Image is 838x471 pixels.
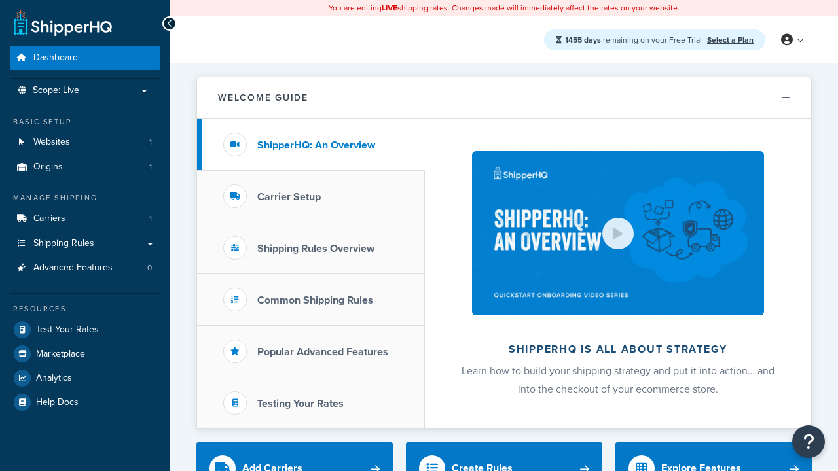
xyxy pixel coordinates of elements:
[565,34,601,46] strong: 1455 days
[149,213,152,224] span: 1
[33,85,79,96] span: Scope: Live
[10,130,160,154] li: Websites
[10,46,160,70] a: Dashboard
[257,346,388,358] h3: Popular Advanced Features
[36,324,99,336] span: Test Your Rates
[33,52,78,63] span: Dashboard
[10,256,160,280] a: Advanced Features0
[10,155,160,179] a: Origins1
[147,262,152,273] span: 0
[257,398,344,410] h3: Testing Your Rates
[36,349,85,360] span: Marketplace
[792,425,825,458] button: Open Resource Center
[565,34,704,46] span: remaining on your Free Trial
[33,262,113,273] span: Advanced Features
[10,116,160,128] div: Basic Setup
[149,137,152,148] span: 1
[257,294,373,306] h3: Common Shipping Rules
[10,207,160,231] li: Carriers
[257,191,321,203] h3: Carrier Setup
[472,151,764,315] img: ShipperHQ is all about strategy
[10,192,160,203] div: Manage Shipping
[10,318,160,341] a: Test Your Rates
[10,304,160,315] div: Resources
[382,2,397,14] b: LIVE
[462,363,774,396] span: Learn how to build your shipping strategy and put it into action… and into the checkout of your e...
[10,155,160,179] li: Origins
[10,130,160,154] a: Websites1
[10,366,160,390] a: Analytics
[257,243,374,254] h3: Shipping Rules Overview
[257,139,375,151] h3: ShipperHQ: An Overview
[36,397,79,408] span: Help Docs
[33,238,94,249] span: Shipping Rules
[10,207,160,231] a: Carriers1
[10,232,160,256] a: Shipping Rules
[197,77,811,119] button: Welcome Guide
[10,342,160,366] a: Marketplace
[460,343,776,355] h2: ShipperHQ is all about strategy
[10,256,160,280] li: Advanced Features
[33,213,65,224] span: Carriers
[36,373,72,384] span: Analytics
[33,137,70,148] span: Websites
[707,34,754,46] a: Select a Plan
[33,162,63,173] span: Origins
[218,93,308,103] h2: Welcome Guide
[149,162,152,173] span: 1
[10,391,160,414] a: Help Docs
